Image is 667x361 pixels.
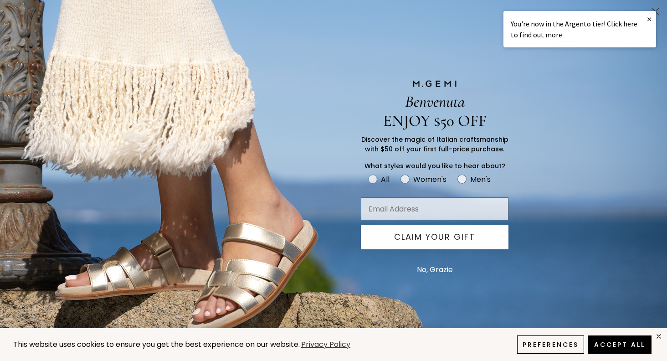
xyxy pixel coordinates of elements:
[642,11,656,27] a: ×
[381,174,390,185] div: All
[647,4,663,20] button: Close dialog
[511,18,649,40] div: You're now in the Argento tier! Click here to find out more
[364,161,505,170] span: What styles would you like to hear about?
[655,333,662,340] div: close
[300,339,352,351] a: Privacy Policy (opens in a new tab)
[470,174,491,185] div: Men's
[361,197,508,220] input: Email Address
[405,92,465,111] span: Benvenuta
[13,339,300,350] span: This website uses cookies to ensure you get the best experience on our website.
[412,258,457,281] button: No, Grazie
[517,335,584,354] button: Preferences
[588,335,652,354] button: Accept All
[383,111,487,130] span: ENJOY $50 OFF
[361,225,508,249] button: CLAIM YOUR GIFT
[413,174,446,185] div: Women's
[361,135,508,154] span: Discover the magic of Italian craftsmanship with $50 off your first full-price purchase.
[412,80,457,88] img: M.GEMI
[503,11,656,52] div: Notifications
